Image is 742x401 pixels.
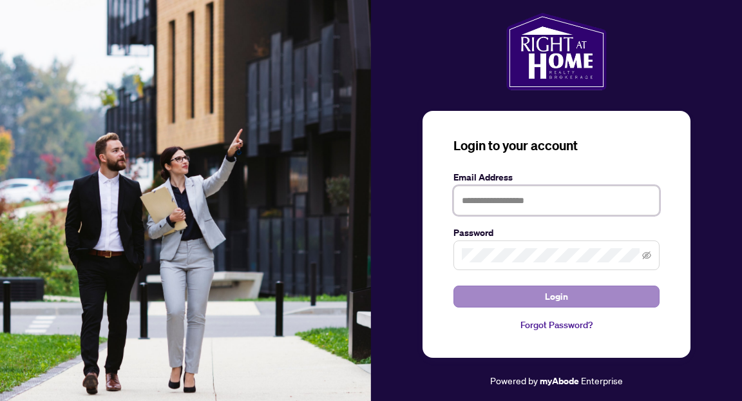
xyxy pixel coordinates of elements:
[545,286,568,307] span: Login
[453,286,660,308] button: Login
[642,251,651,260] span: eye-invisible
[540,374,579,388] a: myAbode
[453,137,660,155] h3: Login to your account
[453,226,660,240] label: Password
[506,13,606,90] img: ma-logo
[453,318,660,332] a: Forgot Password?
[581,375,623,386] span: Enterprise
[490,375,538,386] span: Powered by
[453,170,660,184] label: Email Address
